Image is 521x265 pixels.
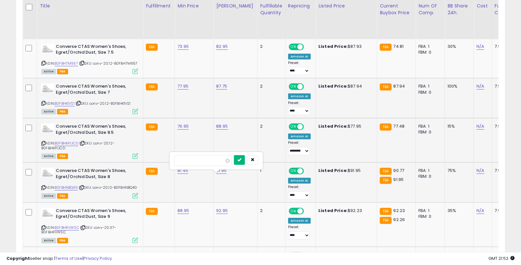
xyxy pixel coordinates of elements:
a: 92.95 [216,207,228,214]
span: FBA [57,109,68,114]
span: | SKU: conv-20.12-B0FBHK1VS1 [75,101,131,106]
small: FBA [146,44,158,51]
span: ON [289,44,297,49]
div: Fulfillment Cost [495,3,519,16]
div: 35% [447,208,469,214]
div: Listed Price [318,3,374,9]
b: Listed Price: [318,207,348,214]
div: 2 [260,44,280,49]
div: Fulfillable Quantity [260,3,282,16]
a: N/A [476,43,484,50]
img: 31OXRMhQyXL._SL40_.jpg [41,123,54,132]
span: FBA [57,238,68,243]
small: FBA [380,217,392,224]
small: FBA [380,177,392,184]
a: N/A [476,207,484,214]
img: 31OXRMhQyXL._SL40_.jpg [41,83,54,92]
span: OFF [303,168,313,174]
span: | SKU: conv-20.12-B0FBH7M957 [79,61,138,66]
div: 2 [260,208,280,214]
span: ON [289,208,297,214]
a: Terms of Use [55,255,83,261]
a: B0FBHMYJCD [55,141,78,146]
div: Amazon AI [288,93,311,99]
div: ASIN: [41,44,138,74]
div: Cost [476,3,489,9]
span: OFF [303,84,313,90]
small: FBA [146,123,158,131]
span: 91.95 [393,176,404,183]
small: FBA [380,83,392,90]
span: FBA [57,154,68,159]
span: | SKU: conv-20.37-B0FBHRVWSC [41,225,116,235]
a: N/A [476,167,484,174]
div: Current Buybox Price [380,3,413,16]
div: seller snap | | [6,256,112,262]
div: FBM: 0 [418,90,440,95]
small: FBA [380,168,392,175]
a: B0FBHK1VS1 [55,101,75,106]
span: 74.81 [393,43,404,49]
div: $91.95 [318,168,372,174]
div: 7.96 [495,168,517,174]
div: Amazon AI [288,178,311,184]
span: 2025-08-14 21:52 GMT [488,255,515,261]
a: N/A [476,83,484,90]
div: ASIN: [41,83,138,113]
small: FBA [146,208,158,215]
a: 88.95 [177,207,189,214]
span: 87.94 [393,83,405,89]
div: 1 [260,168,280,174]
div: 30% [447,44,469,49]
a: 88.95 [216,123,228,130]
div: Preset: [288,185,311,199]
span: OFF [303,124,313,130]
span: ON [289,168,297,174]
b: Converse CTAS Women's Shoes, Egret/Orchid Dust, Size 8 [56,168,134,181]
div: ASIN: [41,168,138,198]
div: FBA: 1 [418,83,440,89]
img: 31OXRMhQyXL._SL40_.jpg [41,208,54,217]
div: Min Price [177,3,211,9]
div: Amazon AI [288,218,311,224]
small: FBA [380,123,392,131]
div: BB Share 24h. [447,3,471,16]
span: OFF [303,208,313,214]
span: ON [289,84,297,90]
img: 31OXRMhQyXL._SL40_.jpg [41,44,54,53]
div: Preset: [288,61,311,75]
div: FBA: 1 [418,208,440,214]
a: B0FBHRVWSC [55,225,79,230]
div: $87.93 [318,44,372,49]
div: Fulfillment [146,3,172,9]
div: 2 [260,123,280,129]
a: B0FBHNBQ4G [55,185,78,190]
div: $87.94 [318,83,372,89]
span: | SKU: conv-20.12-B0FBHNBQ4G [79,185,137,190]
a: B0FBH7M957 [55,61,78,66]
small: FBA [146,83,158,90]
a: 76.95 [177,123,189,130]
a: 87.75 [216,83,227,90]
div: ASIN: [41,208,138,242]
span: FBA [57,69,68,74]
span: FBA [57,193,68,199]
div: $92.23 [318,208,372,214]
span: 92.26 [393,217,405,223]
div: Preset: [288,141,311,155]
div: Repricing [288,3,313,9]
b: Listed Price: [318,83,348,89]
b: Converse CTAS Women's Shoes, Egret/Orchid Dust, Size 8.5 [56,123,134,137]
a: 81.45 [177,167,188,174]
span: 92.23 [393,207,405,214]
div: FBA: 1 [418,44,440,49]
div: Amazon AI [288,133,311,139]
small: FBA [146,168,158,175]
span: All listings currently available for purchase on Amazon [41,238,56,243]
span: 90.77 [393,167,404,174]
img: 31OXRMhQyXL._SL40_.jpg [41,168,54,177]
div: FBM: 0 [418,174,440,179]
b: Listed Price: [318,123,348,129]
a: 77.95 [177,83,188,90]
span: OFF [303,44,313,49]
